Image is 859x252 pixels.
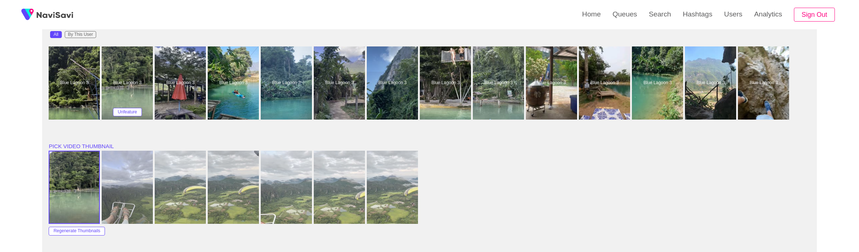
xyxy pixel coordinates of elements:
a: Blue Lagoon 3Blue Lagoon 3 [632,46,685,120]
a: Blue Lagoon 3Blue Lagoon 3 [314,46,367,120]
li: PICK VIDEO THUMBNAIL [49,142,810,151]
a: Blue Lagoon 3Blue Lagoon 3 [155,46,208,120]
a: Blue Lagoon 3Blue Lagoon 3 [579,46,632,120]
button: Unfeature [113,108,142,117]
div: By This User [68,32,93,37]
img: Blue Lagoon 3 thumbnail 5 [261,151,312,224]
a: Blue Lagoon 3Blue Lagoon 3 [526,46,579,120]
img: Blue Lagoon 3 thumbnail 2 [102,151,153,224]
a: Blue Lagoon 3Blue Lagoon 3 [738,46,791,120]
a: Blue Lagoon 3Blue Lagoon 3Unfeature [102,46,155,120]
img: Blue Lagoon 3 thumbnail 1 [49,151,99,223]
img: Blue Lagoon 3 thumbnail 6 [314,151,365,224]
img: Blue Lagoon 3 thumbnail 7 [367,151,418,224]
a: Blue Lagoon 3Blue Lagoon 3 [208,46,261,120]
img: fireSpot [18,5,37,24]
a: Blue Lagoon 3Blue Lagoon 3 [367,46,420,120]
a: Blue Lagoon 3Blue Lagoon 3 [261,46,314,120]
button: Sign Out [794,8,835,22]
a: Blue Lagoon 3Blue Lagoon 3 [49,46,102,120]
a: Blue Lagoon 3Blue Lagoon 3 [685,46,738,120]
img: fireSpot [37,11,73,18]
a: Blue Lagoon 3Blue Lagoon 3 [473,46,526,120]
img: Blue Lagoon 3 thumbnail 4 [208,151,259,224]
a: Blue Lagoon 3Blue Lagoon 3 [420,46,473,120]
img: Blue Lagoon 3 thumbnail 3 [155,151,206,224]
div: All [53,32,58,37]
button: Regenerate Thumbnails [49,227,105,236]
